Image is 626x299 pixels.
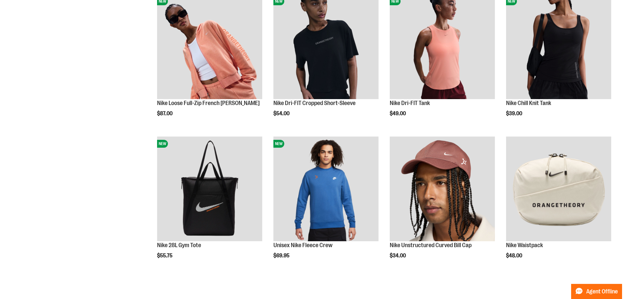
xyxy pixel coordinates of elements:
[390,100,430,106] a: Nike Dri-FIT Tank
[157,242,201,248] a: Nike 28L Gym Tote
[273,137,379,242] img: Unisex Nike Fleece Crew
[273,111,290,117] span: $54.00
[273,253,290,259] span: $69.95
[270,133,382,276] div: product
[506,100,551,106] a: Nike Chill Knit Tank
[390,111,407,117] span: $49.00
[157,100,260,106] a: Nike Loose Full-Zip French [PERSON_NAME]
[386,133,498,276] div: product
[157,111,174,117] span: $87.00
[390,253,407,259] span: $34.00
[157,253,174,259] span: $55.75
[390,242,472,248] a: Nike Unstructured Curved Bill Cap
[273,100,356,106] a: Nike Dri-FIT Cropped Short-Sleeve
[157,137,262,243] a: Nike 28L Gym ToteNEW
[390,137,495,242] img: Nike Unstructured Curved Bill Cap
[154,133,266,276] div: product
[273,137,379,243] a: Unisex Nike Fleece CrewNEW
[571,284,622,299] button: Agent Offline
[157,140,168,148] span: NEW
[506,137,611,243] a: Nike Waistpack
[586,288,618,295] span: Agent Offline
[506,242,543,248] a: Nike Waistpack
[503,133,614,276] div: product
[273,242,333,248] a: Unisex Nike Fleece Crew
[506,253,523,259] span: $48.00
[390,137,495,243] a: Nike Unstructured Curved Bill Cap
[506,111,523,117] span: $39.00
[506,137,611,242] img: Nike Waistpack
[273,140,284,148] span: NEW
[157,137,262,242] img: Nike 28L Gym Tote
